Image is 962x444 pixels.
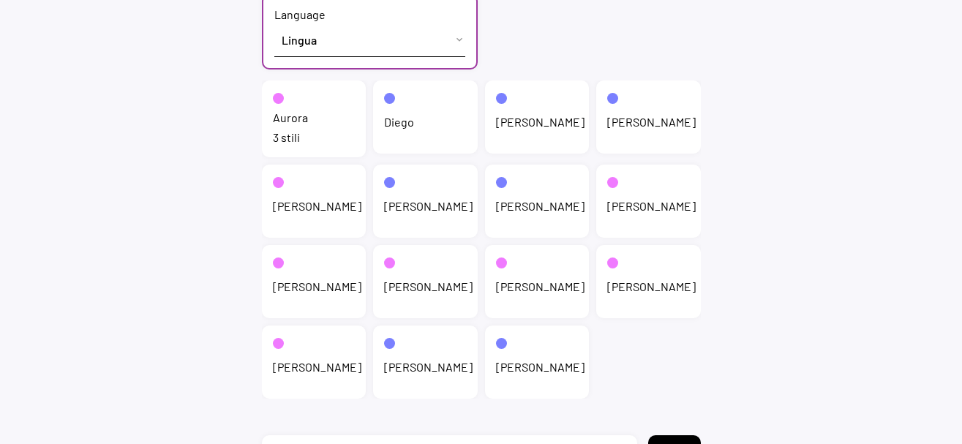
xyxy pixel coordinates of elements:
[273,279,361,295] div: [PERSON_NAME]
[273,359,361,375] div: [PERSON_NAME]
[607,279,696,295] div: [PERSON_NAME]
[273,110,308,126] div: Aurora
[607,198,696,214] div: [PERSON_NAME]
[384,359,473,375] div: [PERSON_NAME]
[274,7,326,23] div: Language
[273,198,361,214] div: [PERSON_NAME]
[273,129,356,146] div: 3 stili
[496,114,585,130] div: [PERSON_NAME]
[607,114,696,130] div: [PERSON_NAME]
[496,359,585,375] div: [PERSON_NAME]
[496,198,585,214] div: [PERSON_NAME]
[384,114,414,130] div: Diego
[384,279,473,295] div: [PERSON_NAME]
[384,198,473,214] div: [PERSON_NAME]
[496,279,585,295] div: [PERSON_NAME]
